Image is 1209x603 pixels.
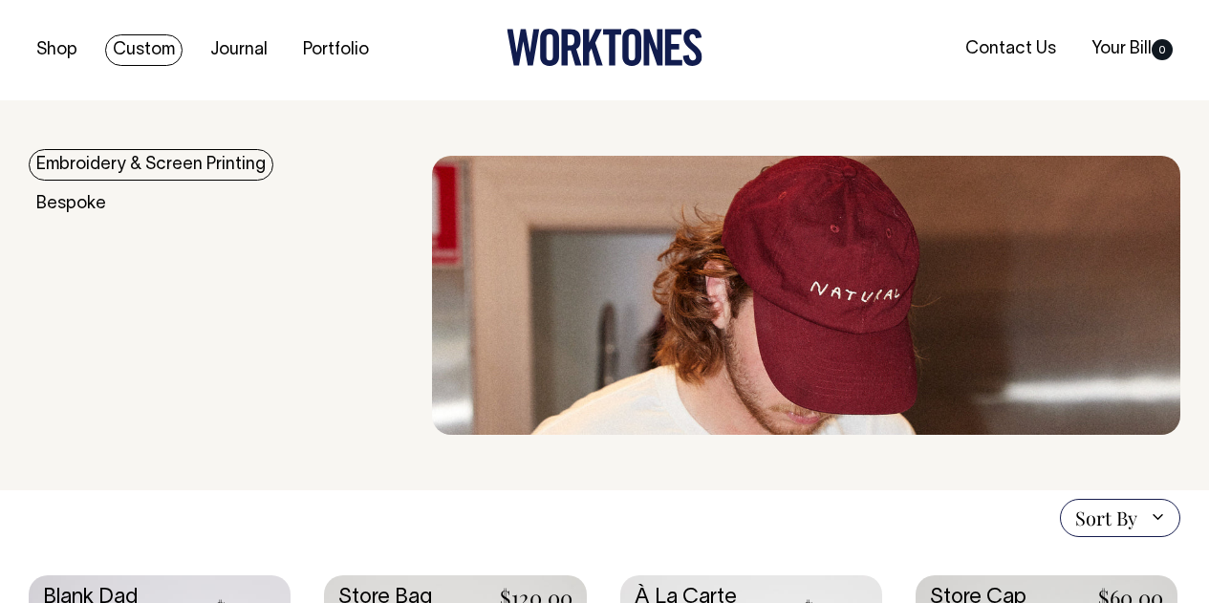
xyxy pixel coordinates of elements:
a: Contact Us [958,33,1064,65]
img: embroidery & Screen Printing [432,156,1180,435]
a: Bespoke [29,188,114,220]
span: Sort By [1075,506,1137,529]
a: Shop [29,34,85,66]
a: Portfolio [295,34,377,66]
a: Embroidery & Screen Printing [29,149,273,181]
a: Journal [203,34,275,66]
span: 0 [1152,39,1173,60]
a: Custom [105,34,183,66]
a: Your Bill0 [1084,33,1180,65]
